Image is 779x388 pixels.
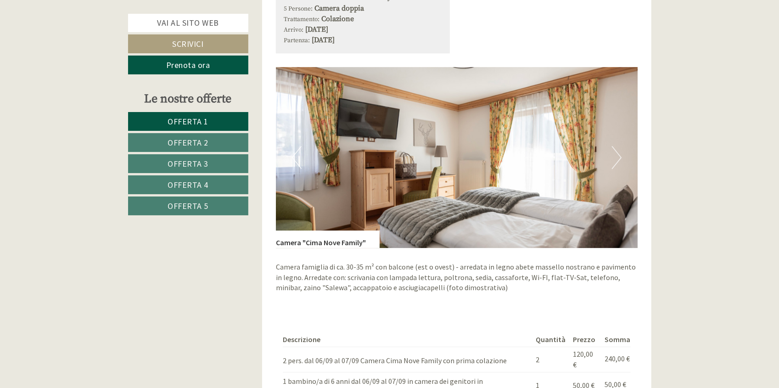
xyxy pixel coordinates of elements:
td: 2 [532,347,569,372]
p: Camera famiglia di ca. 30-35 m² con balcone (est o ovest) - arredata in legno abete massello nost... [276,262,638,293]
small: Partenza: [284,37,310,45]
small: Trattamento: [284,16,319,23]
img: image [276,67,638,248]
span: 120,00 € [573,349,593,369]
th: Somma [601,332,630,347]
span: Offerta 2 [168,137,208,148]
span: Offerta 3 [168,158,208,169]
td: 2 pers. dal 06/09 al 07/09 Camera Cima Nove Family con prima colazione [283,347,532,372]
button: Next [612,146,622,169]
b: Colazione [321,14,354,23]
small: Arrivo: [284,26,303,34]
div: Le nostre offerte [128,90,248,107]
td: 240,00 € [601,347,630,372]
a: Prenota ora [128,56,248,74]
th: Quantità [532,332,569,347]
th: Prezzo [569,332,601,347]
b: Camera doppia [314,4,364,13]
th: Descrizione [283,332,532,347]
b: [DATE] [305,25,328,34]
a: Scrivici [128,34,248,53]
small: 5 Persone: [284,5,313,13]
button: Previous [292,146,302,169]
span: Offerta 5 [168,201,208,211]
div: Camera "Cima Nove Family" [276,231,380,248]
span: Offerta 4 [168,180,208,190]
b: [DATE] [312,35,335,45]
a: Vai al sito web [128,14,248,32]
span: Offerta 1 [168,116,208,127]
